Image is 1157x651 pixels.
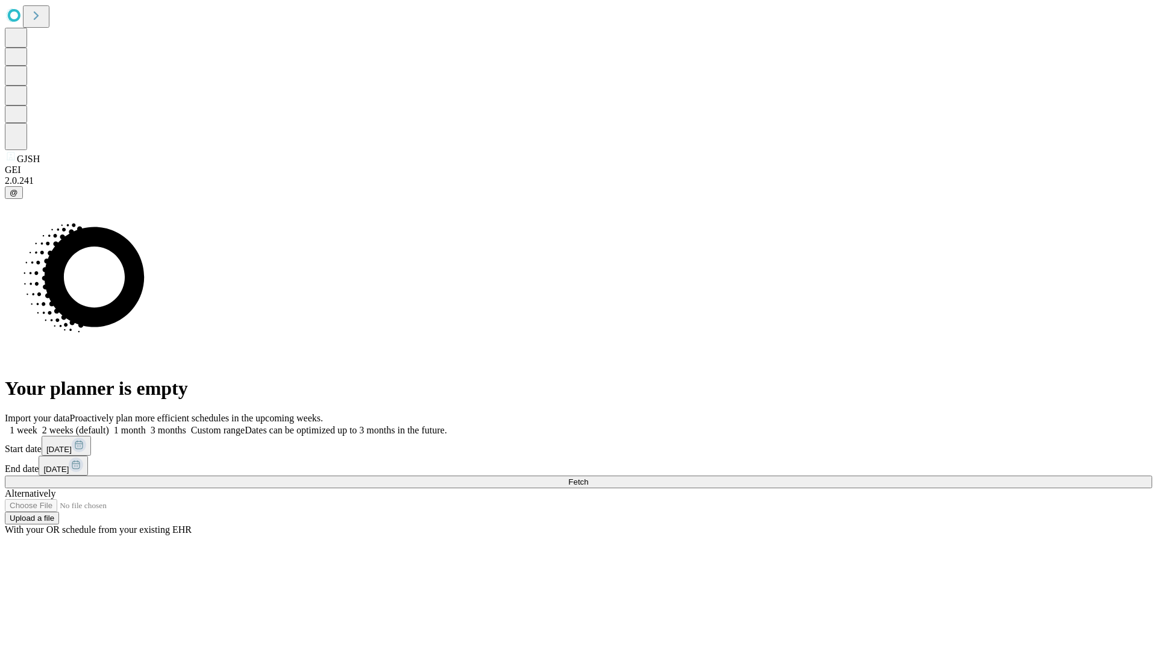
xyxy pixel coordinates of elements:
button: [DATE] [39,456,88,476]
div: End date [5,456,1152,476]
button: @ [5,186,23,199]
div: 2.0.241 [5,175,1152,186]
span: 3 months [151,425,186,435]
button: Upload a file [5,512,59,524]
button: [DATE] [42,436,91,456]
span: Dates can be optimized up to 3 months in the future. [245,425,447,435]
span: GJSH [17,154,40,164]
button: Fetch [5,476,1152,488]
span: [DATE] [46,445,72,454]
span: Custom range [191,425,245,435]
span: Import your data [5,413,70,423]
div: GEI [5,165,1152,175]
span: With your OR schedule from your existing EHR [5,524,192,535]
span: 2 weeks (default) [42,425,109,435]
span: [DATE] [43,465,69,474]
div: Start date [5,436,1152,456]
span: 1 week [10,425,37,435]
span: Proactively plan more efficient schedules in the upcoming weeks. [70,413,323,423]
h1: Your planner is empty [5,377,1152,400]
span: @ [10,188,18,197]
span: Fetch [568,477,588,486]
span: Alternatively [5,488,55,498]
span: 1 month [114,425,146,435]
